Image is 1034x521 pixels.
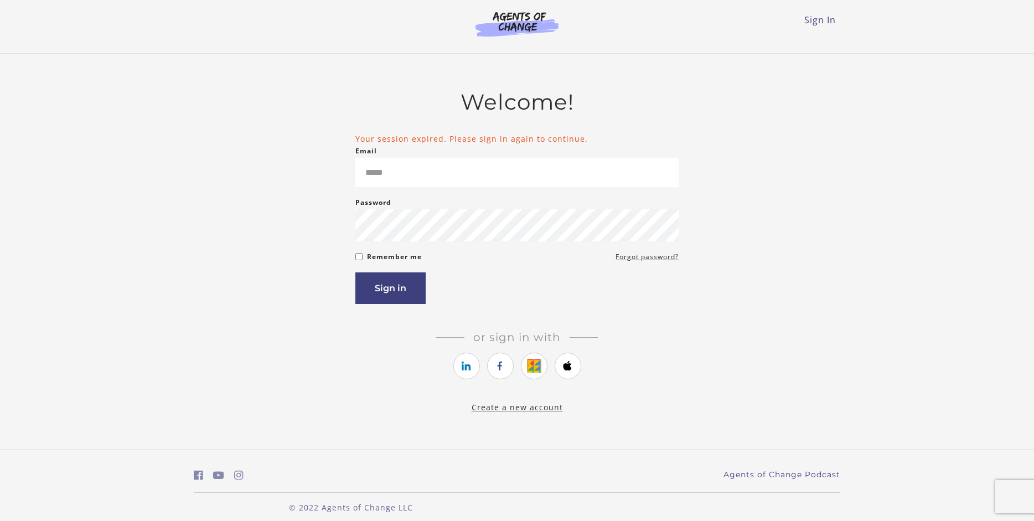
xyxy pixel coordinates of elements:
[487,353,514,379] a: https://courses.thinkific.com/users/auth/facebook?ss%5Breferral%5D=&ss%5Buser_return_to%5D=https%...
[234,470,244,481] i: https://www.instagram.com/agentsofchangeprep/ (Open in a new window)
[464,331,570,344] span: Or sign in with
[355,145,377,158] label: Email
[355,89,679,115] h2: Welcome!
[355,272,426,304] button: Sign in
[194,502,508,513] p: © 2022 Agents of Change LLC
[723,469,840,481] a: Agents of Change Podcast
[355,196,391,209] label: Password
[194,470,203,481] i: https://www.facebook.com/groups/aswbtestprep (Open in a new window)
[472,402,563,412] a: Create a new account
[464,11,570,37] img: Agents of Change Logo
[213,470,224,481] i: https://www.youtube.com/c/AgentsofChangeTestPrepbyMeaganMitchell (Open in a new window)
[521,353,547,379] a: https://courses.thinkific.com/users/auth/google?ss%5Breferral%5D=&ss%5Buser_return_to%5D=https%3A...
[194,467,203,483] a: https://www.facebook.com/groups/aswbtestprep (Open in a new window)
[804,14,836,26] a: Sign In
[616,250,679,264] a: Forgot password?
[355,133,679,145] li: Your session expired. Please sign in again to continue.
[234,467,244,483] a: https://www.instagram.com/agentsofchangeprep/ (Open in a new window)
[453,353,480,379] a: https://courses.thinkific.com/users/auth/linkedin?ss%5Breferral%5D=&ss%5Buser_return_to%5D=https%...
[213,467,224,483] a: https://www.youtube.com/c/AgentsofChangeTestPrepbyMeaganMitchell (Open in a new window)
[555,353,581,379] a: https://courses.thinkific.com/users/auth/apple?ss%5Breferral%5D=&ss%5Buser_return_to%5D=https%3A%...
[367,250,422,264] label: Remember me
